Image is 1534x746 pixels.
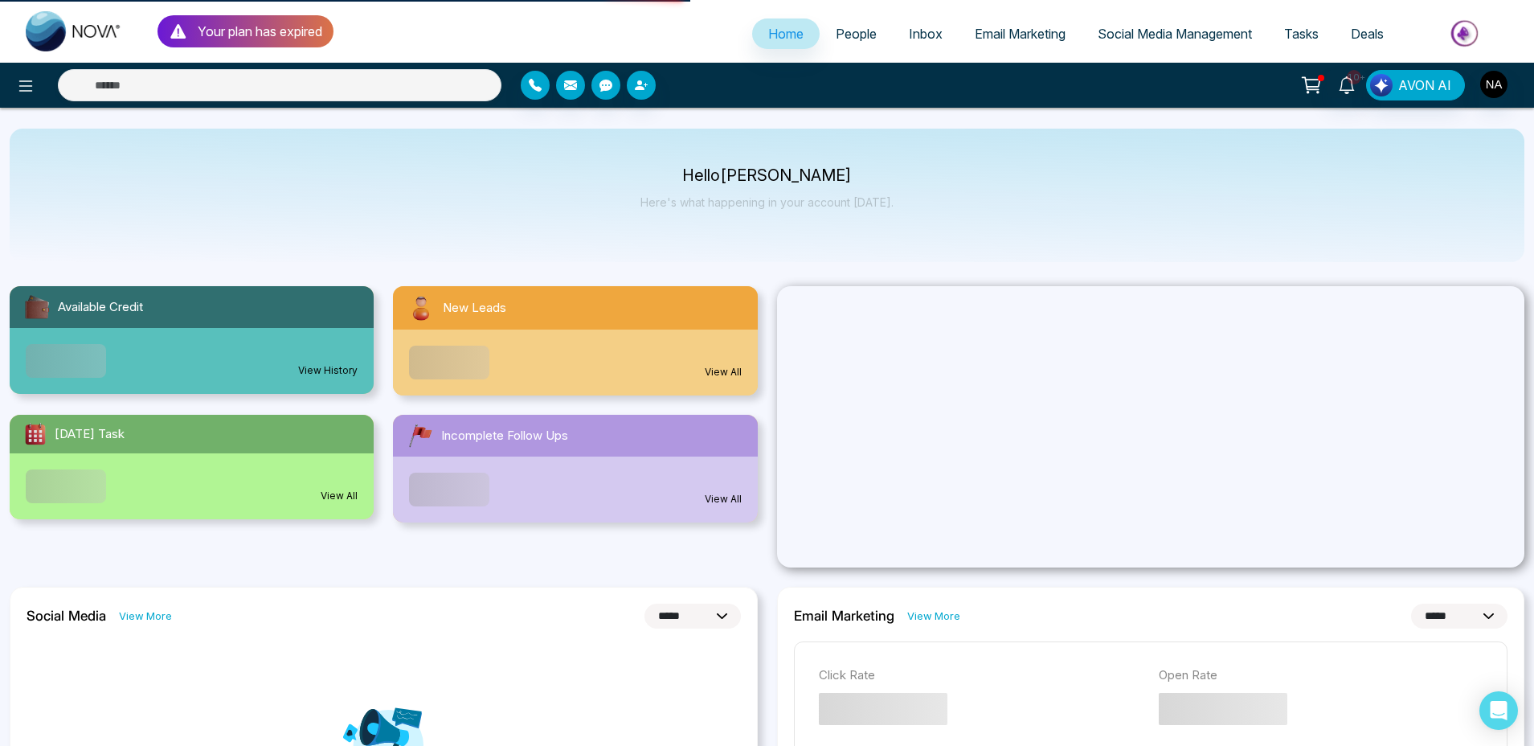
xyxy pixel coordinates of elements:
[22,293,51,322] img: availableCredit.svg
[1370,74,1393,96] img: Lead Flow
[893,18,959,49] a: Inbox
[1366,70,1465,100] button: AVON AI
[819,666,1143,685] p: Click Rate
[705,492,742,506] a: View All
[1480,71,1507,98] img: User Avatar
[909,26,943,42] span: Inbox
[406,293,436,323] img: newLeads.svg
[321,489,358,503] a: View All
[198,22,322,41] p: Your plan has expired
[27,608,106,624] h2: Social Media
[1408,15,1524,51] img: Market-place.gif
[820,18,893,49] a: People
[1347,70,1361,84] span: 10+
[406,421,435,450] img: followUps.svg
[959,18,1082,49] a: Email Marketing
[298,363,358,378] a: View History
[640,169,894,182] p: Hello [PERSON_NAME]
[1351,26,1384,42] span: Deals
[705,365,742,379] a: View All
[1479,691,1518,730] div: Open Intercom Messenger
[1082,18,1268,49] a: Social Media Management
[907,609,960,624] a: View More
[58,298,143,317] span: Available Credit
[1327,70,1366,98] a: 10+
[1159,666,1483,685] p: Open Rate
[1335,18,1400,49] a: Deals
[383,415,767,523] a: Incomplete Follow UpsView All
[1268,18,1335,49] a: Tasks
[55,425,125,444] span: [DATE] Task
[836,26,877,42] span: People
[443,299,506,318] span: New Leads
[768,26,804,42] span: Home
[975,26,1066,42] span: Email Marketing
[1284,26,1319,42] span: Tasks
[1398,76,1451,95] span: AVON AI
[441,427,568,445] span: Incomplete Follow Ups
[1098,26,1252,42] span: Social Media Management
[119,609,172,624] a: View More
[752,18,820,49] a: Home
[26,11,122,51] img: Nova CRM Logo
[794,608,894,624] h2: Email Marketing
[22,421,48,447] img: todayTask.svg
[640,195,894,209] p: Here's what happening in your account [DATE].
[383,286,767,396] a: New LeadsView All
